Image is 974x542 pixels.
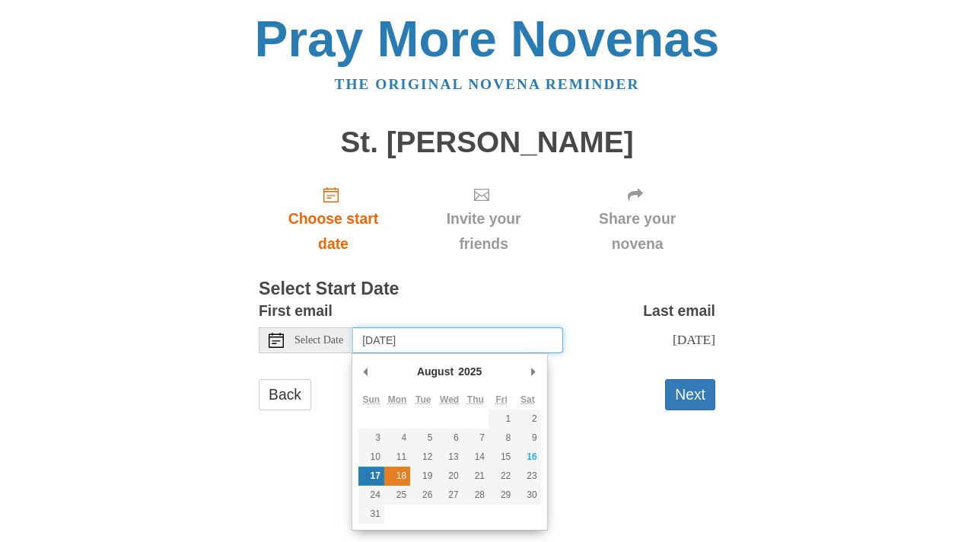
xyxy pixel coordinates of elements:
[259,279,715,299] h3: Select Start Date
[495,394,507,405] abbr: Friday
[274,206,393,257] span: Choose start date
[259,126,715,159] h1: St. [PERSON_NAME]
[514,467,540,486] button: 23
[362,394,380,405] abbr: Sunday
[463,448,489,467] button: 14
[463,429,489,448] button: 7
[358,360,374,383] button: Previous Month
[388,394,407,405] abbr: Monday
[489,486,514,505] button: 29
[255,11,720,67] a: Pray More Novenas
[358,467,384,486] button: 17
[463,486,489,505] button: 28
[520,394,535,405] abbr: Saturday
[514,429,540,448] button: 9
[673,332,715,347] span: [DATE]
[436,429,462,448] button: 6
[410,448,436,467] button: 12
[335,76,640,92] a: The original novena reminder
[410,486,436,505] button: 26
[436,486,462,505] button: 27
[408,174,559,264] div: Click "Next" to confirm your start date first.
[384,429,410,448] button: 4
[384,448,410,467] button: 11
[489,429,514,448] button: 8
[259,298,333,324] label: First email
[410,467,436,486] button: 19
[259,379,311,410] a: Back
[514,410,540,429] button: 2
[423,206,544,257] span: Invite your friends
[384,486,410,505] button: 25
[415,394,431,405] abbr: Tuesday
[358,429,384,448] button: 3
[514,486,540,505] button: 30
[489,448,514,467] button: 15
[353,327,563,353] input: Use the arrow keys to pick a date
[358,448,384,467] button: 10
[526,360,541,383] button: Next Month
[410,429,436,448] button: 5
[384,467,410,486] button: 18
[440,394,459,405] abbr: Wednesday
[259,174,408,264] a: Choose start date
[436,448,462,467] button: 13
[489,410,514,429] button: 1
[467,394,484,405] abbr: Thursday
[665,379,715,410] button: Next
[436,467,462,486] button: 20
[643,298,715,324] label: Last email
[456,360,484,383] div: 2025
[358,486,384,505] button: 24
[358,505,384,524] button: 31
[559,174,715,264] div: Click "Next" to confirm your start date first.
[415,360,456,383] div: August
[489,467,514,486] button: 22
[575,206,700,257] span: Share your novena
[514,448,540,467] button: 16
[463,467,489,486] button: 21
[294,335,343,346] span: Select Date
